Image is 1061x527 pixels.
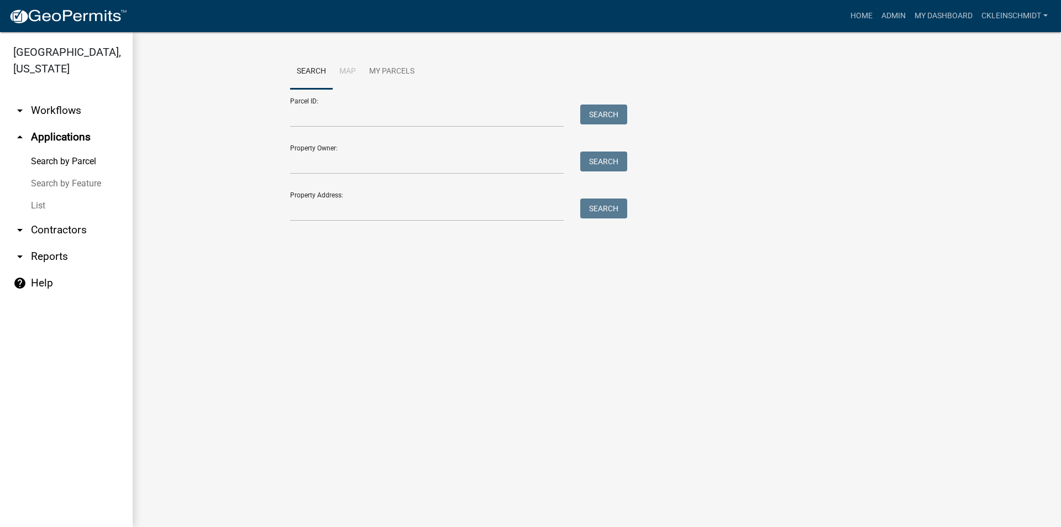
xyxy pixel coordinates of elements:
a: Admin [877,6,910,27]
i: help [13,276,27,290]
button: Search [580,105,627,124]
button: Search [580,199,627,218]
i: arrow_drop_up [13,131,27,144]
a: ckleinschmidt [977,6,1052,27]
i: arrow_drop_down [13,250,27,263]
a: My Parcels [363,54,421,90]
a: My Dashboard [910,6,977,27]
button: Search [580,152,627,171]
a: Search [290,54,333,90]
i: arrow_drop_down [13,104,27,117]
i: arrow_drop_down [13,223,27,237]
a: Home [846,6,877,27]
